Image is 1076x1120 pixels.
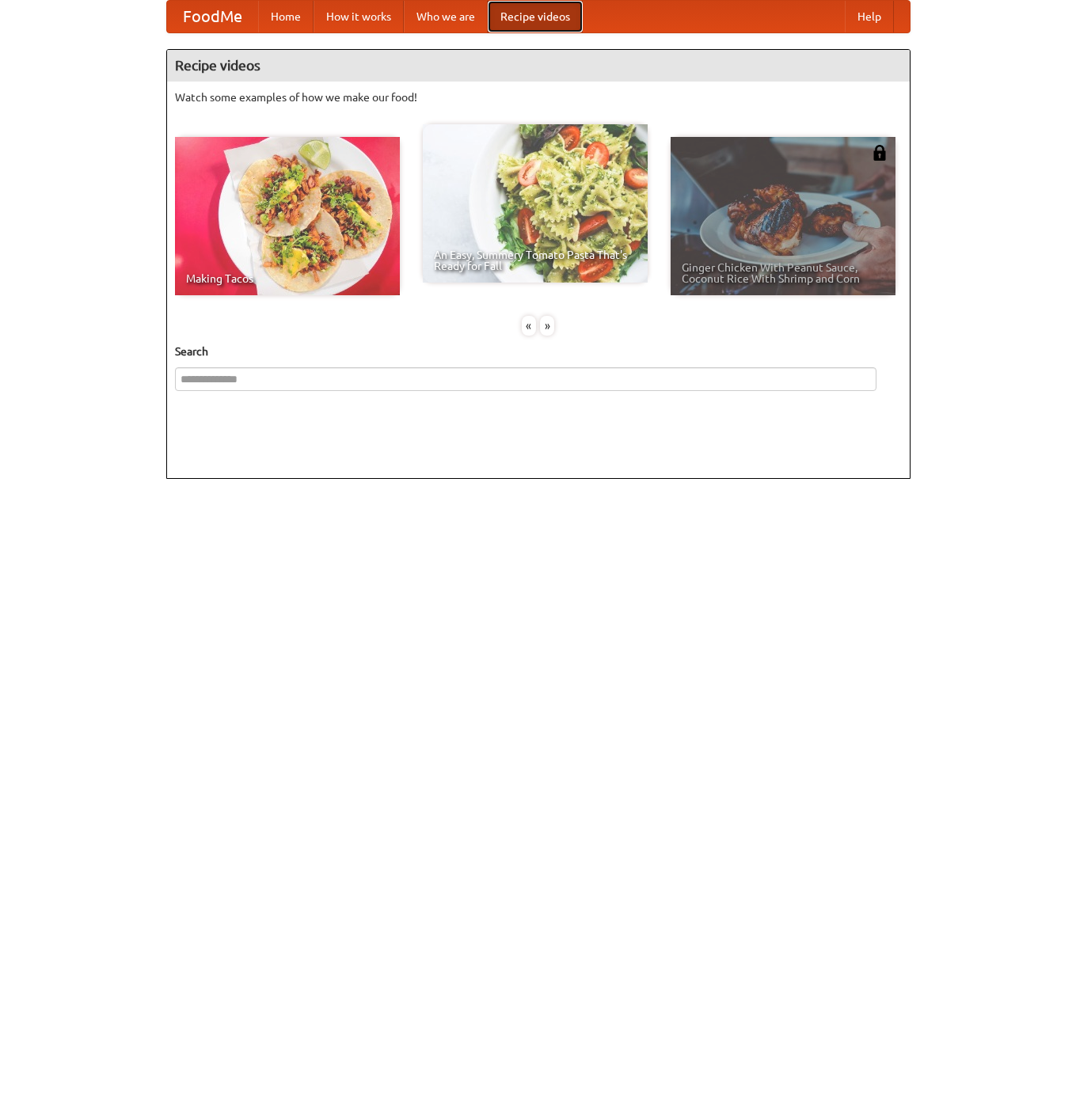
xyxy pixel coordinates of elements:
h4: Recipe videos [167,50,910,82]
div: » [540,316,554,336]
a: Making Tacos [175,137,400,295]
a: An Easy, Summery Tomato Pasta That's Ready for Fall [423,124,648,283]
img: 483408.png [872,145,888,161]
div: « [522,316,536,336]
a: Recipe videos [488,1,583,32]
a: FoodMe [167,1,258,32]
span: An Easy, Summery Tomato Pasta That's Ready for Fall [434,249,637,271]
a: Home [258,1,314,32]
h5: Search [175,344,902,359]
a: How it works [314,1,404,32]
p: Watch some examples of how we make our food! [175,89,902,105]
a: Who we are [404,1,488,32]
span: Making Tacos [186,273,389,284]
a: Help [845,1,894,32]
